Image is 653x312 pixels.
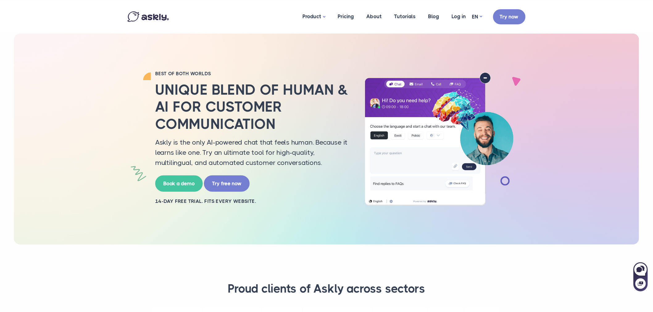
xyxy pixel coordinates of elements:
[135,281,518,296] h3: Proud clients of Askly across sectors
[633,261,648,292] iframe: Askly chat
[296,2,331,32] a: Product
[359,72,519,206] img: AI multilingual chat
[493,9,526,24] a: Try now
[155,137,350,168] p: Askly is the only AI-powered chat that feels human. Because it learns like one. Try an ultimate t...
[127,11,169,22] img: Askly
[155,81,350,133] h2: Unique blend of human & AI for customer communication
[388,2,422,31] a: Tutorials
[204,175,250,192] a: Try free now
[360,2,388,31] a: About
[155,175,203,192] a: Book a demo
[445,2,472,31] a: Log in
[155,71,350,77] h2: BEST OF BOTH WORLDS
[155,198,350,205] h2: 14-day free trial. Fits every website.
[472,12,482,21] a: EN
[422,2,445,31] a: Blog
[331,2,360,31] a: Pricing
